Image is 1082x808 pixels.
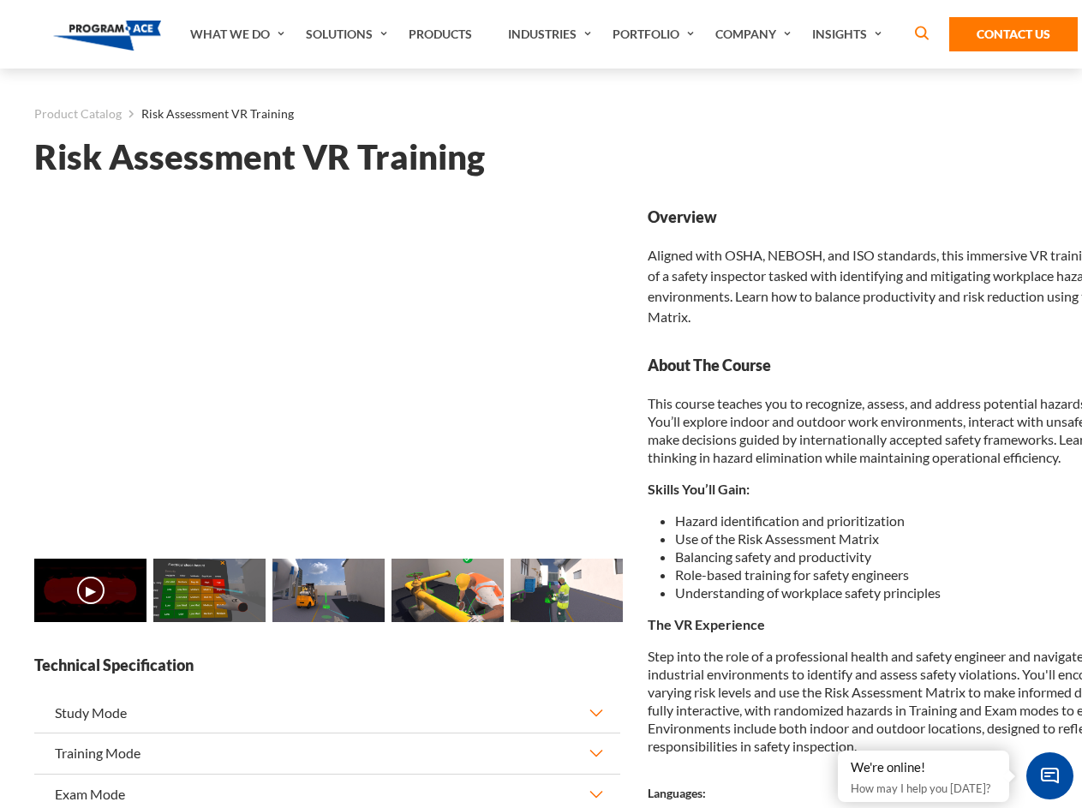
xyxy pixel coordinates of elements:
[272,559,385,622] img: Risk Assessment VR Training - Preview 2
[34,206,620,536] iframe: Risk Assessment VR Training - Video 0
[34,693,620,733] button: Study Mode
[34,733,620,773] button: Training Mode
[648,786,706,800] strong: Languages:
[851,778,996,799] p: How may I help you [DATE]?
[392,559,504,622] img: Risk Assessment VR Training - Preview 3
[1026,752,1073,799] span: Chat Widget
[122,103,294,125] li: Risk Assessment VR Training
[153,559,266,622] img: Risk Assessment VR Training - Preview 1
[34,655,620,676] strong: Technical Specification
[851,759,996,776] div: We're online!
[77,577,105,604] button: ▶
[53,21,162,51] img: Program-Ace
[34,103,122,125] a: Product Catalog
[511,559,623,622] img: Risk Assessment VR Training - Preview 4
[949,17,1078,51] a: Contact Us
[34,559,146,622] img: Risk Assessment VR Training - Video 0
